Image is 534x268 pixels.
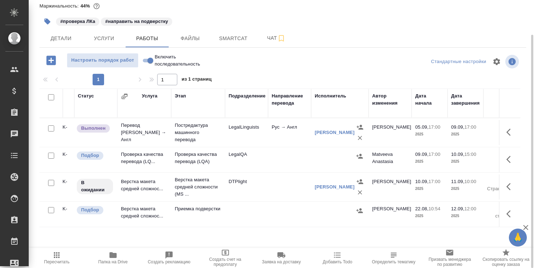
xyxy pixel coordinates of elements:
[366,248,422,268] button: Определить тематику
[39,14,55,29] button: Добавить тэг
[81,152,99,159] p: Подбор
[487,205,516,212] p: 0
[39,3,80,9] p: Маржинальность:
[451,152,464,157] p: 10.09,
[354,151,365,162] button: Назначить
[175,176,221,198] p: Верстка макета средней сложности (MS ...
[429,56,488,67] div: split button
[487,131,516,138] p: слово
[502,151,519,168] button: Здесь прячутся важные кнопки
[175,205,221,212] p: Приемка подверстки
[315,130,355,135] a: [PERSON_NAME]
[277,34,286,43] svg: Подписаться
[98,259,128,264] span: Папка на Drive
[451,206,464,211] p: 12.09,
[55,18,100,24] span: проверка ЛКа
[175,92,186,100] div: Этап
[60,18,95,25] p: #проверка ЛКа
[225,120,268,145] td: LegalLinguists
[478,248,534,268] button: Скопировать ссылку на оценку заказа
[67,53,139,68] button: Настроить порядок работ
[355,176,365,187] button: Назначить
[71,56,135,64] span: Настроить порядок работ
[117,118,171,147] td: Перевод [PERSON_NAME] → Англ
[451,212,480,220] p: 2025
[121,93,128,100] button: Сгруппировать
[487,92,516,107] div: Общий объем
[415,152,428,157] p: 09.09,
[105,18,168,25] p: #направить на подверстку
[309,248,365,268] button: Добавить Todo
[76,178,114,195] div: Исполнитель назначен, приступать к работе пока рано
[422,248,478,268] button: Призвать менеджера по развитию
[175,151,221,165] p: Проверка качества перевода (LQA)
[92,1,101,11] button: 12444.99 RUB;
[512,230,524,245] span: 🙏
[482,257,530,267] span: Скопировать ссылку на оценку заказа
[315,184,355,190] a: [PERSON_NAME]
[415,124,428,130] p: 05.09,
[415,212,444,220] p: 2025
[451,179,464,184] p: 11.09,
[78,92,94,100] div: Статус
[355,122,365,133] button: Назначить
[85,248,141,268] button: Папка на Drive
[182,75,212,85] span: из 1 страниц
[372,92,408,107] div: Автор изменения
[415,92,444,107] div: Дата начала
[81,206,99,214] p: Подбор
[272,92,308,107] div: Направление перевода
[369,202,412,227] td: [PERSON_NAME]
[415,185,444,192] p: 2025
[415,206,428,211] p: 22.08,
[76,151,114,161] div: Можно подбирать исполнителей
[268,120,311,145] td: Рус → Англ
[487,185,516,192] p: Страница А4
[216,34,250,43] span: Smartcat
[502,205,519,222] button: Здесь прячутся важные кнопки
[262,259,301,264] span: Заявка на доставку
[487,212,516,220] p: страница
[487,151,516,158] p: 2
[451,185,480,192] p: 2025
[173,34,207,43] span: Файлы
[130,34,164,43] span: Работы
[197,248,253,268] button: Создать счет на предоплату
[464,179,476,184] p: 10:00
[354,205,365,216] button: Назначить
[315,92,346,100] div: Исполнитель
[369,147,412,172] td: Matveeva Anastasia
[372,259,415,264] span: Определить тематику
[76,205,114,215] div: Можно подбирать исполнителей
[323,259,352,264] span: Добавить Todo
[253,248,309,268] button: Заявка на доставку
[155,53,200,68] span: Включить последовательность
[428,124,440,130] p: 17:00
[502,178,519,195] button: Здесь прячутся важные кнопки
[451,158,480,165] p: 2025
[415,158,444,165] p: 2025
[428,179,440,184] p: 17:00
[29,248,85,268] button: Пересчитать
[81,125,106,132] p: Выполнен
[355,187,365,198] button: Удалить
[415,131,444,138] p: 2025
[428,152,440,157] p: 17:00
[148,259,191,264] span: Создать рекламацию
[44,34,78,43] span: Детали
[225,147,268,172] td: LegalQA
[464,124,476,130] p: 17:00
[117,174,171,200] td: Верстка макета средней сложнос...
[87,34,121,43] span: Услуги
[487,178,516,185] p: 16
[117,202,171,227] td: Верстка макета средней сложнос...
[142,92,157,100] div: Услуга
[369,120,412,145] td: [PERSON_NAME]
[76,124,114,133] div: Исполнитель завершил работу
[201,257,249,267] span: Создать счет на предоплату
[502,124,519,141] button: Здесь прячутся важные кнопки
[415,179,428,184] p: 10.09,
[451,131,480,138] p: 2025
[428,206,440,211] p: 10:54
[464,152,476,157] p: 15:00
